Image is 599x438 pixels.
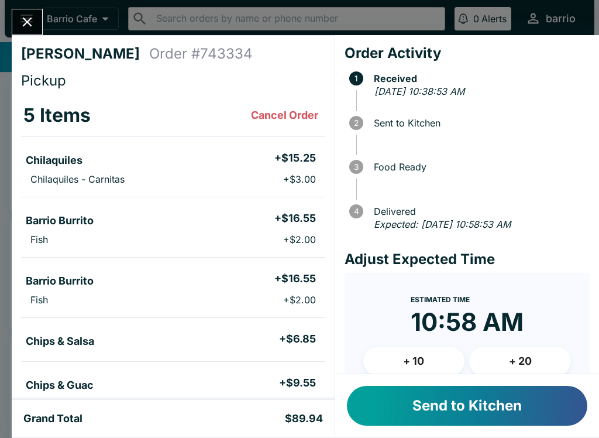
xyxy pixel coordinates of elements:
[26,334,94,348] h5: Chips & Salsa
[283,234,316,245] p: + $2.00
[23,412,82,426] h5: Grand Total
[368,206,590,217] span: Delivered
[368,162,590,172] span: Food Ready
[347,386,587,426] button: Send to Kitchen
[26,153,82,167] h5: Chilaquiles
[26,214,94,228] h5: Barrio Burrito
[354,162,359,172] text: 3
[353,207,359,216] text: 4
[21,72,66,89] span: Pickup
[411,307,524,337] time: 10:58 AM
[279,376,316,390] h5: + $9.55
[12,9,42,35] button: Close
[23,104,91,127] h3: 5 Items
[374,85,464,97] em: [DATE] 10:38:53 AM
[274,151,316,165] h5: + $15.25
[411,295,470,304] span: Estimated Time
[368,118,590,128] span: Sent to Kitchen
[363,347,465,376] button: + 10
[354,118,359,128] text: 2
[283,294,316,306] p: + $2.00
[149,45,253,63] h4: Order # 743334
[285,412,323,426] h5: $89.94
[21,45,149,63] h4: [PERSON_NAME]
[274,272,316,286] h5: + $16.55
[283,173,316,185] p: + $3.00
[345,45,590,62] h4: Order Activity
[354,74,358,83] text: 1
[30,294,48,306] p: Fish
[469,347,571,376] button: + 20
[26,378,94,392] h5: Chips & Guac
[368,73,590,84] span: Received
[30,173,125,185] p: Chilaquiles - Carnitas
[345,251,590,268] h4: Adjust Expected Time
[30,234,48,245] p: Fish
[26,274,94,288] h5: Barrio Burrito
[21,94,325,405] table: orders table
[246,104,323,127] button: Cancel Order
[274,211,316,225] h5: + $16.55
[374,218,511,230] em: Expected: [DATE] 10:58:53 AM
[279,332,316,346] h5: + $6.85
